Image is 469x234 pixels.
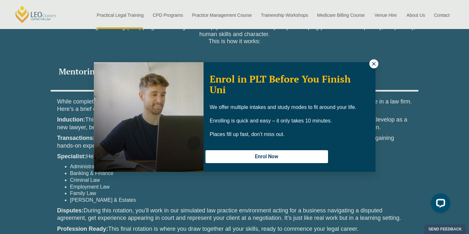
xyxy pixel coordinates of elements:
[210,73,351,96] span: Enrol in PLT Before You Finish Uni
[210,132,284,137] span: Places fill up fast, don’t miss out.
[210,104,356,110] span: We offer multiple intakes and study modes to fit around your life.
[94,62,204,172] img: Woman in yellow blouse holding folders looking to the right and smiling
[210,118,332,123] span: Enrolling is quick and easy – it only takes 10 minutes.
[426,191,453,218] iframe: LiveChat chat widget
[205,150,328,163] button: Enrol Now
[369,59,378,68] button: Close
